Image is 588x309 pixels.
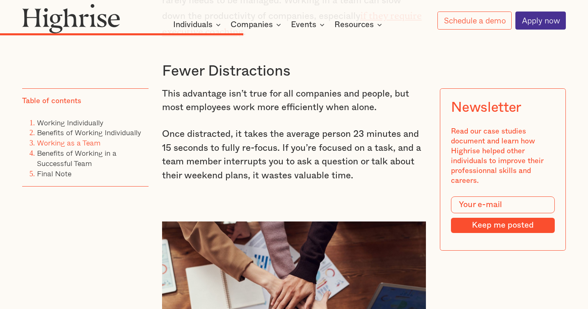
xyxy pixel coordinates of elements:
div: Companies [231,20,273,30]
input: Your e-mail [451,196,554,213]
a: Schedule a demo [437,12,512,30]
a: Working Individually [37,117,103,128]
p: This advantage isn’t true for all companies and people, but most employees work more efficiently ... [162,87,426,115]
img: Highrise logo [22,4,121,33]
div: Events [291,20,327,30]
a: Apply now [515,12,566,30]
div: Newsletter [451,100,521,116]
a: Working as a Team [37,137,101,148]
div: Individuals [173,20,213,30]
div: Individuals [173,20,223,30]
a: Benefits of Working Individually [37,127,141,138]
div: Events [291,20,316,30]
a: Benefits of Working in a Successful Team [37,147,117,169]
div: Resources [334,20,374,30]
div: Read our case studies document and learn how Highrise helped other individuals to improve their p... [451,127,554,186]
a: Final Note [37,168,71,179]
input: Keep me posted [451,218,554,233]
div: Companies [231,20,284,30]
h3: Fewer Distractions [162,62,426,81]
p: Once distracted, it takes the average person 23 minutes and 15 seconds to fully re-focus. If you’... [162,127,426,182]
div: Table of contents [22,96,81,106]
div: Resources [334,20,384,30]
form: Modal Form [451,196,554,233]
